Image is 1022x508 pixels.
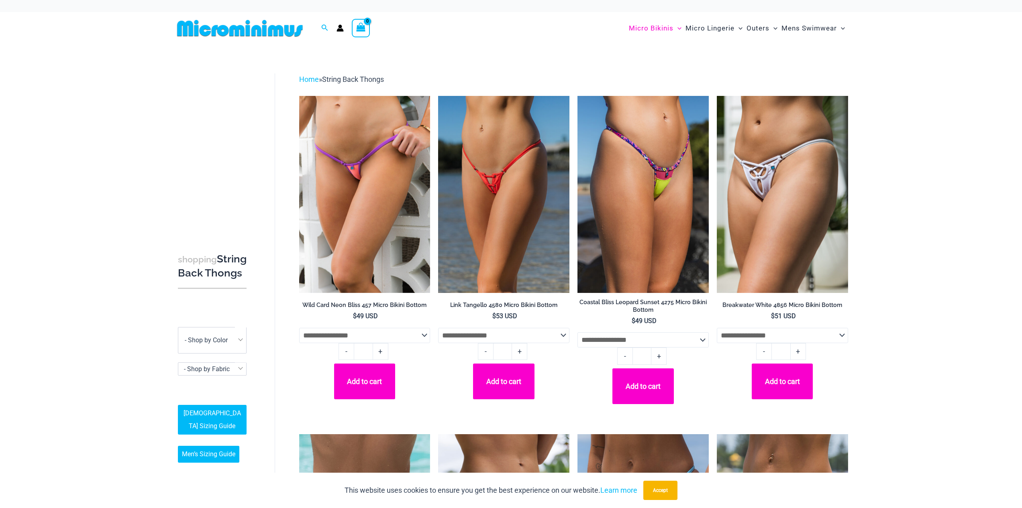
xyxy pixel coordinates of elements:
bdi: 51 USD [771,312,796,320]
h2: Coastal Bliss Leopard Sunset 4275 Micro Bikini Bottom [577,299,709,313]
a: + [512,343,527,360]
a: Link Tangello 4580 Micro 01Link Tangello 4580 Micro 02Link Tangello 4580 Micro 02 [438,96,569,293]
input: Product quantity [354,343,373,360]
input: Product quantity [632,347,651,364]
p: This website uses cookies to ensure you get the best experience on our website. [345,484,637,496]
bdi: 49 USD [632,317,657,325]
h3: String Back Thongs [178,252,247,280]
img: Breakwater White 4856 Micro Bottom 01 [717,96,848,293]
span: Micro Lingerie [685,18,734,39]
h2: Link Tangello 4580 Micro Bikini Bottom [438,301,569,309]
a: Men’s Sizing Guide [178,446,239,463]
span: Menu Toggle [769,18,777,39]
span: Mens Swimwear [781,18,837,39]
button: Add to cart [752,364,813,399]
button: Add to cart [612,368,673,404]
span: - Shop by Fabric [178,363,246,375]
a: Home [299,75,319,83]
a: + [651,347,667,364]
a: Breakwater White 4856 Micro Bikini Bottom [717,301,848,312]
span: shopping [178,254,217,264]
a: Account icon link [337,24,344,32]
a: Link Tangello 4580 Micro Bikini Bottom [438,301,569,312]
a: Coastal Bliss Leopard Sunset 4275 Micro Bikini 01Coastal Bliss Leopard Sunset 4275 Micro Bikini 0... [577,96,709,293]
span: » [299,75,384,83]
img: Coastal Bliss Leopard Sunset 4275 Micro Bikini 01 [577,96,709,293]
span: - Shop by Fabric [184,365,230,373]
a: Breakwater White 4856 Micro Bottom 01Breakwater White 3153 Top 4856 Micro Bottom 06Breakwater Whi... [717,96,848,293]
a: + [373,343,388,360]
span: $ [353,312,357,320]
span: Menu Toggle [673,18,681,39]
span: $ [632,317,635,325]
img: MM SHOP LOGO FLAT [174,19,306,37]
a: - [478,343,493,360]
span: Micro Bikinis [629,18,673,39]
a: Search icon link [321,23,328,33]
span: String Back Thongs [322,75,384,83]
a: Micro BikinisMenu ToggleMenu Toggle [627,16,683,41]
h2: Breakwater White 4856 Micro Bikini Bottom [717,301,848,309]
span: - Shop by Color [178,327,246,353]
h2: Wild Card Neon Bliss 457 Micro Bikini Bottom [299,301,430,309]
nav: Site Navigation [626,15,849,42]
a: [DEMOGRAPHIC_DATA] Sizing Guide [178,405,247,435]
iframe: TrustedSite Certified [178,67,250,228]
a: Wild Card Neon Bliss 312 Top 457 Micro 04Wild Card Neon Bliss 312 Top 457 Micro 05Wild Card Neon ... [299,96,430,293]
button: Accept [643,481,677,500]
a: Micro LingerieMenu ToggleMenu Toggle [683,16,745,41]
a: Learn more [600,486,637,494]
a: Mens SwimwearMenu ToggleMenu Toggle [779,16,847,41]
span: - Shop by Fabric [178,362,247,376]
input: Product quantity [771,343,790,360]
a: OutersMenu ToggleMenu Toggle [745,16,779,41]
a: - [617,347,632,364]
span: - Shop by Color [185,336,228,344]
bdi: 49 USD [353,312,378,320]
span: Menu Toggle [734,18,743,39]
a: View Shopping Cart, empty [352,19,370,37]
img: Link Tangello 4580 Micro 01 [438,96,569,293]
button: Add to cart [334,364,395,399]
span: Outers [747,18,769,39]
bdi: 53 USD [492,312,517,320]
span: Menu Toggle [837,18,845,39]
a: - [756,343,771,360]
input: Product quantity [493,343,512,360]
a: Wild Card Neon Bliss 457 Micro Bikini Bottom [299,301,430,312]
a: + [791,343,806,360]
span: $ [492,312,496,320]
img: Wild Card Neon Bliss 312 Top 457 Micro 04 [299,96,430,293]
a: Coastal Bliss Leopard Sunset 4275 Micro Bikini Bottom [577,299,709,317]
span: - Shop by Color [178,327,247,354]
span: $ [771,312,775,320]
button: Add to cart [473,364,534,399]
a: - [339,343,354,360]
